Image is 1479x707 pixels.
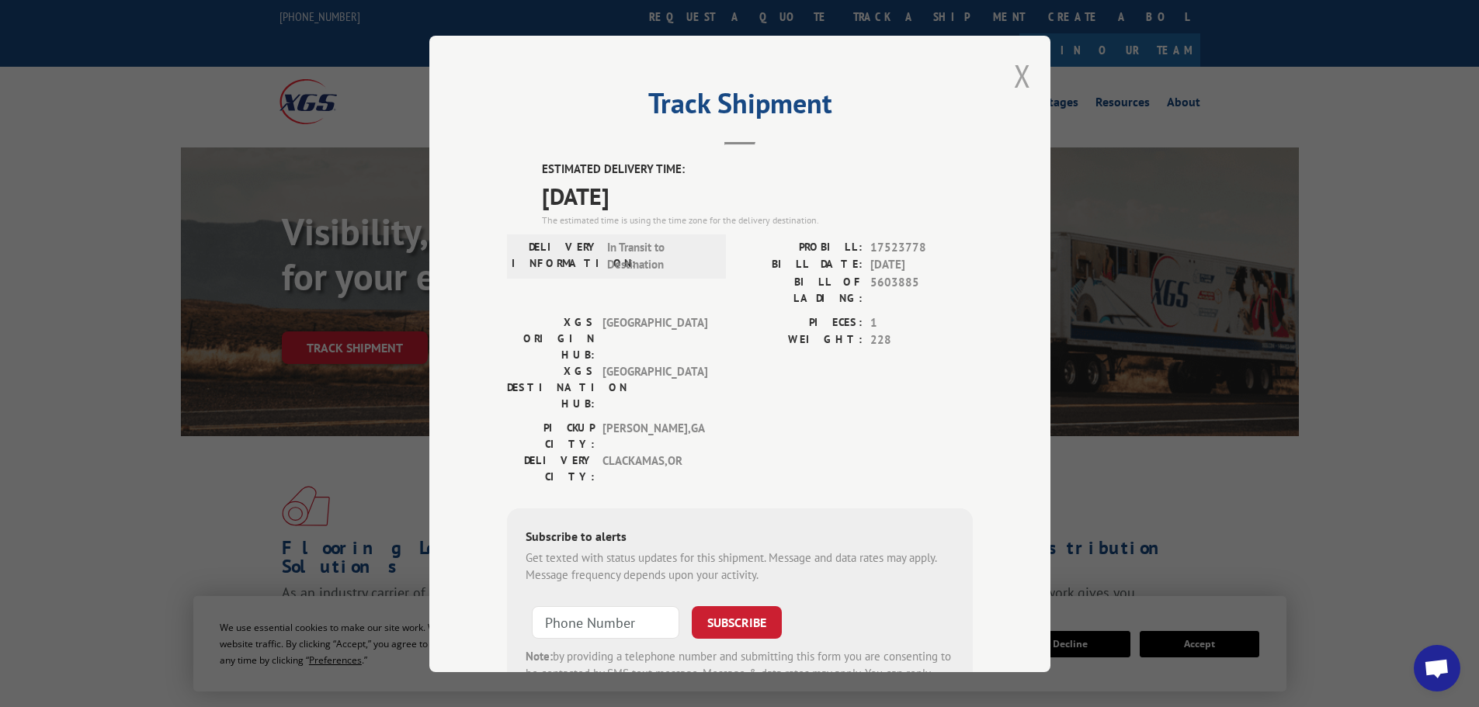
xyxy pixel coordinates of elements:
[507,419,595,452] label: PICKUP CITY:
[602,362,707,411] span: [GEOGRAPHIC_DATA]
[507,92,973,122] h2: Track Shipment
[1414,645,1460,691] div: Open chat
[740,331,863,349] label: WEIGHT:
[607,238,712,273] span: In Transit to Destination
[870,314,973,331] span: 1
[740,256,863,274] label: BILL DATE:
[532,605,679,638] input: Phone Number
[1014,55,1031,96] button: Close modal
[602,452,707,484] span: CLACKAMAS , OR
[542,213,973,227] div: The estimated time is using the time zone for the delivery destination.
[542,161,973,178] label: ESTIMATED DELIVERY TIME:
[526,526,954,549] div: Subscribe to alerts
[740,238,863,256] label: PROBILL:
[526,549,954,584] div: Get texted with status updates for this shipment. Message and data rates may apply. Message frequ...
[507,452,595,484] label: DELIVERY CITY:
[870,331,973,349] span: 228
[740,314,863,331] label: PIECES:
[542,178,973,213] span: [DATE]
[692,605,782,638] button: SUBSCRIBE
[602,419,707,452] span: [PERSON_NAME] , GA
[526,648,553,663] strong: Note:
[507,362,595,411] label: XGS DESTINATION HUB:
[526,647,954,700] div: by providing a telephone number and submitting this form you are consenting to be contacted by SM...
[602,314,707,362] span: [GEOGRAPHIC_DATA]
[870,256,973,274] span: [DATE]
[870,238,973,256] span: 17523778
[740,273,863,306] label: BILL OF LADING:
[870,273,973,306] span: 5603885
[512,238,599,273] label: DELIVERY INFORMATION:
[507,314,595,362] label: XGS ORIGIN HUB:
